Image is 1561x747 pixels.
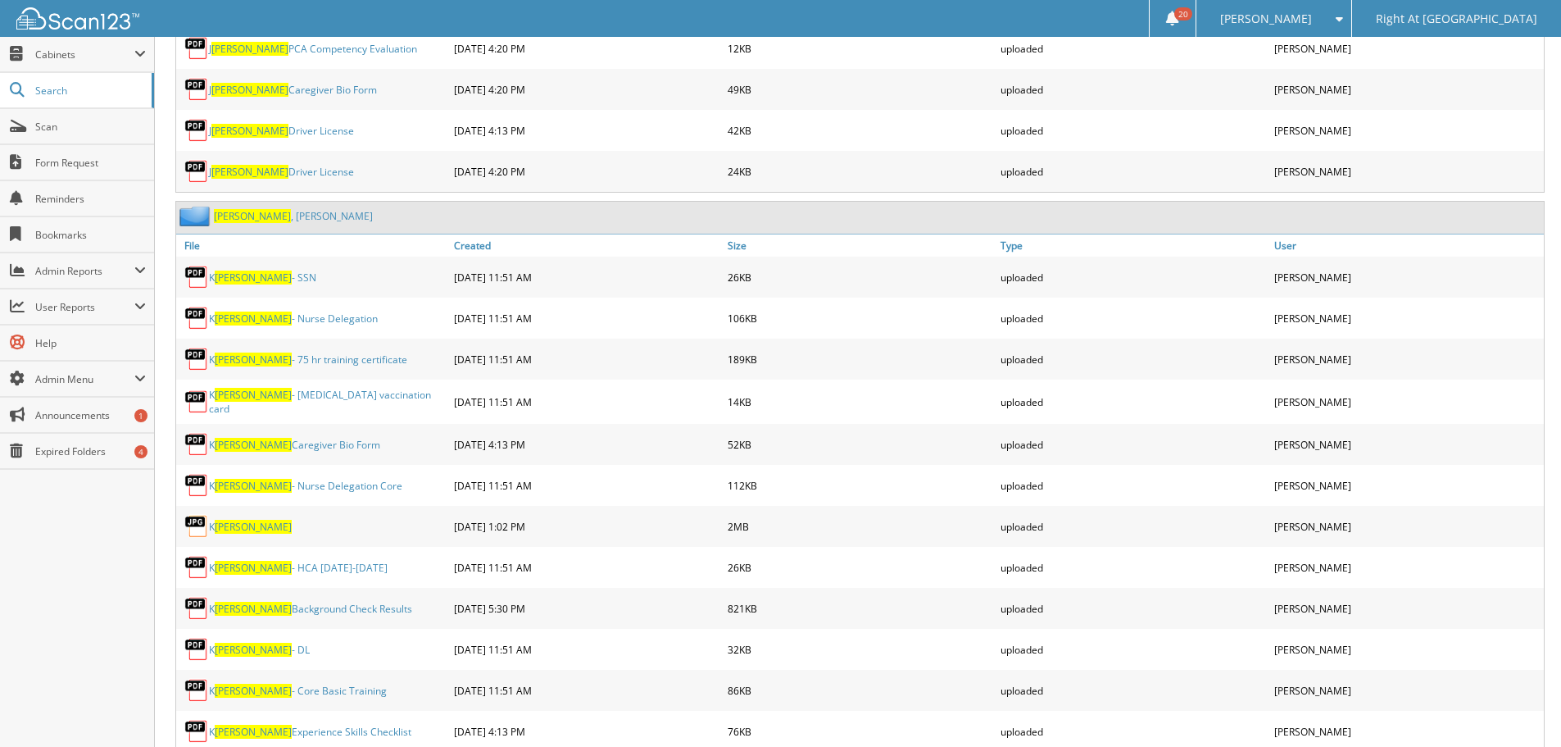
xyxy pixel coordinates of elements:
[1270,155,1544,188] div: [PERSON_NAME]
[1270,428,1544,461] div: [PERSON_NAME]
[724,73,997,106] div: 49KB
[35,408,146,422] span: Announcements
[184,159,209,184] img: PDF.png
[450,551,724,584] div: [DATE] 11:51 AM
[211,83,288,97] span: [PERSON_NAME]
[184,596,209,621] img: PDF.png
[209,353,407,367] a: K[PERSON_NAME]- 75 hr training certificate
[450,261,724,294] div: [DATE] 11:51 AM
[134,445,147,458] div: 4
[450,155,724,188] div: [DATE] 4:20 PM
[996,155,1270,188] div: uploaded
[450,114,724,147] div: [DATE] 4:13 PM
[184,473,209,498] img: PDF.png
[996,428,1270,461] div: uploaded
[1270,469,1544,502] div: [PERSON_NAME]
[184,306,209,330] img: PDF.png
[209,684,387,698] a: K[PERSON_NAME]- Core Basic Training
[184,637,209,662] img: PDF.png
[1270,551,1544,584] div: [PERSON_NAME]
[996,343,1270,376] div: uploaded
[214,209,291,223] span: [PERSON_NAME]
[209,83,377,97] a: J[PERSON_NAME]Caregiver Bio Form
[1270,674,1544,707] div: [PERSON_NAME]
[209,602,412,616] a: K[PERSON_NAME]Background Check Results
[724,633,997,666] div: 32KB
[179,206,214,226] img: folder2.png
[35,48,134,61] span: Cabinets
[16,7,139,30] img: scan123-logo-white.svg
[724,428,997,461] div: 52KB
[215,684,292,698] span: [PERSON_NAME]
[996,261,1270,294] div: uploaded
[176,235,450,257] a: File
[209,312,378,326] a: K[PERSON_NAME]- Nurse Delegation
[450,592,724,625] div: [DATE] 5:30 PM
[184,347,209,371] img: PDF.png
[211,165,288,179] span: [PERSON_NAME]
[209,42,417,56] a: J[PERSON_NAME]PCA Competency Evaluation
[724,261,997,294] div: 26KB
[35,264,134,278] span: Admin Reports
[215,438,292,452] span: [PERSON_NAME]
[996,592,1270,625] div: uploaded
[450,469,724,502] div: [DATE] 11:51 AM
[1270,510,1544,543] div: [PERSON_NAME]
[209,124,354,138] a: J[PERSON_NAME]Driver License
[215,725,292,739] span: [PERSON_NAME]
[215,520,292,534] span: [PERSON_NAME]
[209,271,316,285] a: K[PERSON_NAME]- SSN
[450,384,724,420] div: [DATE] 11:51 AM
[184,678,209,703] img: PDF.png
[996,674,1270,707] div: uploaded
[996,73,1270,106] div: uploaded
[209,479,402,493] a: K[PERSON_NAME]- Nurse Delegation Core
[450,235,724,257] a: Created
[724,32,997,65] div: 12KB
[215,479,292,493] span: [PERSON_NAME]
[35,156,146,170] span: Form Request
[996,235,1270,257] a: Type
[724,592,997,625] div: 821KB
[450,633,724,666] div: [DATE] 11:51 AM
[450,32,724,65] div: [DATE] 4:20 PM
[209,388,446,416] a: K[PERSON_NAME]- [MEDICAL_DATA] vaccination card
[214,209,373,223] a: [PERSON_NAME], [PERSON_NAME]
[1270,114,1544,147] div: [PERSON_NAME]
[450,674,724,707] div: [DATE] 11:51 AM
[1270,384,1544,420] div: [PERSON_NAME]
[996,469,1270,502] div: uploaded
[134,409,147,422] div: 1
[1270,73,1544,106] div: [PERSON_NAME]
[996,384,1270,420] div: uploaded
[209,520,292,534] a: K[PERSON_NAME]
[215,388,292,402] span: [PERSON_NAME]
[724,469,997,502] div: 112KB
[35,300,134,314] span: User Reports
[35,444,146,458] span: Expired Folders
[184,555,209,580] img: PDF.png
[724,551,997,584] div: 26KB
[724,343,997,376] div: 189KB
[1270,592,1544,625] div: [PERSON_NAME]
[724,510,997,543] div: 2MB
[35,372,134,386] span: Admin Menu
[35,336,146,350] span: Help
[184,432,209,457] img: PDF.png
[996,551,1270,584] div: uploaded
[184,389,209,414] img: PDF.png
[215,271,292,285] span: [PERSON_NAME]
[724,384,997,420] div: 14KB
[184,36,209,61] img: PDF.png
[209,165,354,179] a: J[PERSON_NAME]Driver License
[724,114,997,147] div: 42KB
[1270,633,1544,666] div: [PERSON_NAME]
[1270,32,1544,65] div: [PERSON_NAME]
[35,120,146,134] span: Scan
[724,235,997,257] a: Size
[209,561,388,575] a: K[PERSON_NAME]- HCA [DATE]-[DATE]
[215,353,292,367] span: [PERSON_NAME]
[1376,14,1537,24] span: Right At [GEOGRAPHIC_DATA]
[215,602,292,616] span: [PERSON_NAME]
[996,32,1270,65] div: uploaded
